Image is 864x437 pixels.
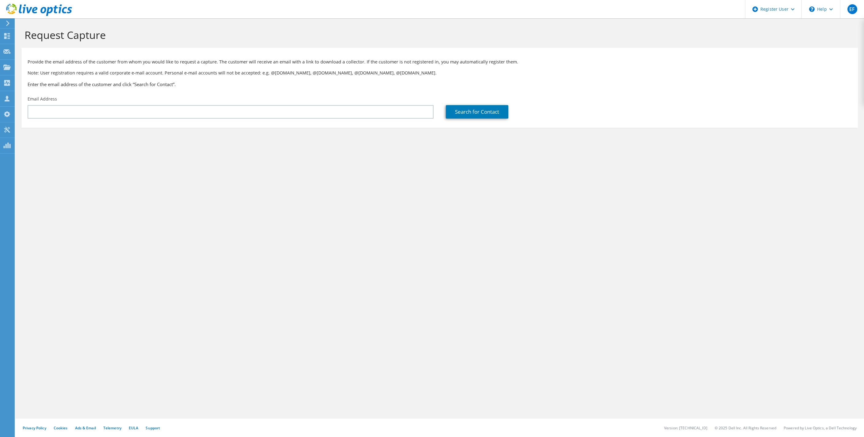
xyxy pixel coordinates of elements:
[847,4,857,14] span: EF
[28,59,852,65] p: Provide the email address of the customer from whom you would like to request a capture. The cust...
[54,425,68,431] a: Cookies
[28,70,852,76] p: Note: User registration requires a valid corporate e-mail account. Personal e-mail accounts will ...
[129,425,138,431] a: EULA
[23,425,46,431] a: Privacy Policy
[75,425,96,431] a: Ads & Email
[146,425,160,431] a: Support
[446,105,508,119] a: Search for Contact
[784,425,857,431] li: Powered by Live Optics, a Dell Technology
[28,81,852,88] h3: Enter the email address of the customer and click “Search for Contact”.
[664,425,707,431] li: Version: [TECHNICAL_ID]
[103,425,121,431] a: Telemetry
[809,6,815,12] svg: \n
[715,425,776,431] li: © 2025 Dell Inc. All Rights Reserved
[25,28,852,41] h1: Request Capture
[28,96,57,102] label: Email Address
